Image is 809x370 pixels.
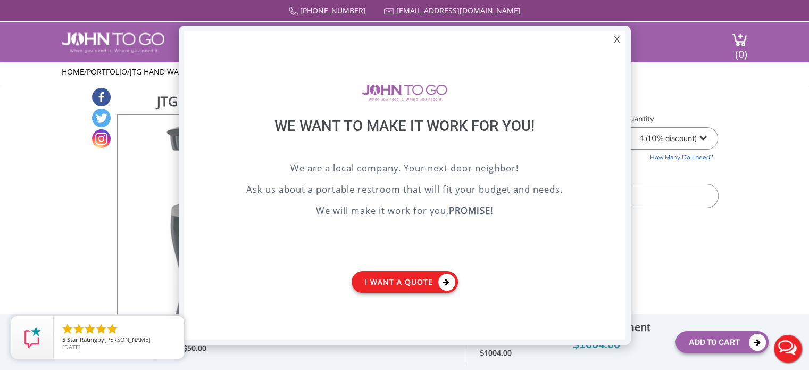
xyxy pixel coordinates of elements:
li:  [106,323,119,335]
li:  [84,323,96,335]
img: logo of viptogo [362,84,447,101]
span: Star Rating [67,335,97,343]
button: Live Chat [766,327,809,370]
p: We are a local company. Your next door neighbor! [211,161,599,177]
li:  [61,323,74,335]
span: [PERSON_NAME] [104,335,151,343]
span: 5 [62,335,65,343]
b: PROMISE! [449,204,493,217]
p: We will make it work for you, [211,204,599,220]
span: [DATE] [62,343,81,351]
a: I want a Quote [352,271,458,293]
li:  [95,323,107,335]
img: Review Rating [22,327,43,348]
span: by [62,336,176,344]
div: X [608,31,625,49]
li:  [72,323,85,335]
p: Ask us about a portable restroom that will fit your budget and needs. [211,183,599,199]
div: We want to make it work for you! [211,117,599,161]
